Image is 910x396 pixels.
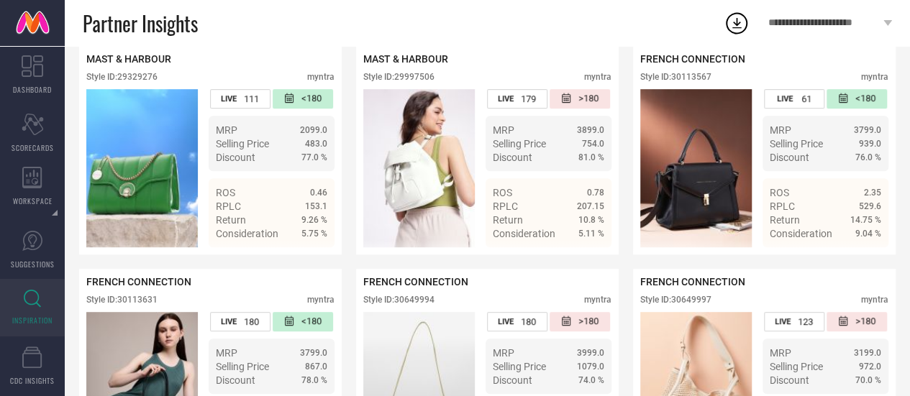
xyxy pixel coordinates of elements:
span: Details [849,254,881,265]
span: 10.8 % [578,215,604,225]
span: MAST & HARBOUR [86,53,171,65]
span: FRENCH CONNECTION [363,276,468,287]
span: Partner Insights [83,9,198,38]
div: Number of days the style has been live on the platform [764,312,824,331]
span: Consideration [493,228,555,239]
span: 939.0 [859,139,881,149]
span: >180 [578,93,599,105]
div: Number of days since the style was first listed on the platform [827,312,887,331]
span: >180 [855,316,875,328]
span: SUGGESTIONS [11,259,55,270]
span: ROS [493,187,512,198]
div: Number of days since the style was first listed on the platform [273,312,333,331]
span: 0.46 [310,188,327,198]
div: Click to view image [640,89,752,247]
span: 81.0 % [578,152,604,162]
span: Selling Price [493,138,546,149]
span: MRP [216,124,237,136]
span: 111 [244,93,259,104]
div: Open download list [724,10,750,36]
span: 70.0 % [855,375,881,385]
span: 0.78 [587,188,604,198]
span: Selling Price [770,138,823,149]
span: RPLC [216,201,241,212]
span: 1079.0 [577,362,604,372]
span: MRP [216,347,237,359]
span: 61 [801,93,811,104]
span: Details [295,254,327,265]
span: 483.0 [305,139,327,149]
span: 2099.0 [300,125,327,135]
span: LIVE [777,94,793,103]
span: INSPIRATION [12,315,53,326]
span: 78.0 % [301,375,327,385]
a: Details [558,254,604,265]
span: 207.15 [577,201,604,211]
span: Discount [216,152,255,163]
span: Return [216,214,246,226]
span: Selling Price [216,361,269,372]
a: Details [281,254,327,265]
span: MAST & HARBOUR [363,53,448,65]
span: 77.0 % [301,152,327,162]
div: Number of days the style has been live on the platform [487,89,547,109]
span: Consideration [216,228,278,239]
div: Number of days since the style was first listed on the platform [827,89,887,109]
span: RPLC [493,201,518,212]
span: 972.0 [859,362,881,372]
div: Number of days the style has been live on the platform [764,89,824,109]
span: 754.0 [582,139,604,149]
a: Details [834,254,881,265]
img: Style preview image [640,89,752,247]
div: Style ID: 30649994 [363,295,434,305]
span: 153.1 [305,201,327,211]
span: Return [770,214,800,226]
div: Number of days the style has been live on the platform [210,89,270,109]
div: Click to view image [363,89,475,247]
span: WORKSPACE [13,195,53,206]
span: 179 [521,93,536,104]
span: 76.0 % [855,152,881,162]
div: Style ID: 30113567 [640,72,711,82]
img: Style preview image [86,89,198,247]
span: ROS [770,187,789,198]
span: 180 [521,316,536,327]
span: 9.04 % [855,229,881,239]
img: Style preview image [363,89,475,247]
span: Discount [770,374,809,386]
span: 3199.0 [854,348,881,358]
span: >180 [578,316,599,328]
div: Click to view image [86,89,198,247]
span: FRENCH CONNECTION [640,53,745,65]
span: 529.6 [859,201,881,211]
span: Selling Price [216,138,269,149]
span: 3999.0 [577,348,604,358]
span: MRP [770,347,791,359]
span: 180 [244,316,259,327]
span: LIVE [221,94,237,103]
span: Return [493,214,523,226]
div: Number of days since the style was first listed on the platform [550,89,610,109]
div: Style ID: 29329276 [86,72,158,82]
span: DASHBOARD [13,84,52,95]
span: 867.0 [305,362,327,372]
span: MRP [493,347,514,359]
div: Number of days the style has been live on the platform [210,312,270,331]
span: 2.35 [864,188,881,198]
span: Discount [493,152,532,163]
span: Discount [216,374,255,386]
span: CDC INSIGHTS [10,375,55,386]
span: <180 [301,93,322,105]
div: Number of days the style has been live on the platform [487,312,547,331]
span: MRP [493,124,514,136]
span: MRP [770,124,791,136]
span: FRENCH CONNECTION [86,276,191,287]
span: 5.11 % [578,229,604,239]
div: Number of days since the style was first listed on the platform [273,89,333,109]
div: Number of days since the style was first listed on the platform [550,312,610,331]
span: 3799.0 [300,348,327,358]
span: Consideration [770,228,832,239]
div: myntra [584,295,611,305]
span: Selling Price [493,361,546,372]
span: 9.26 % [301,215,327,225]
